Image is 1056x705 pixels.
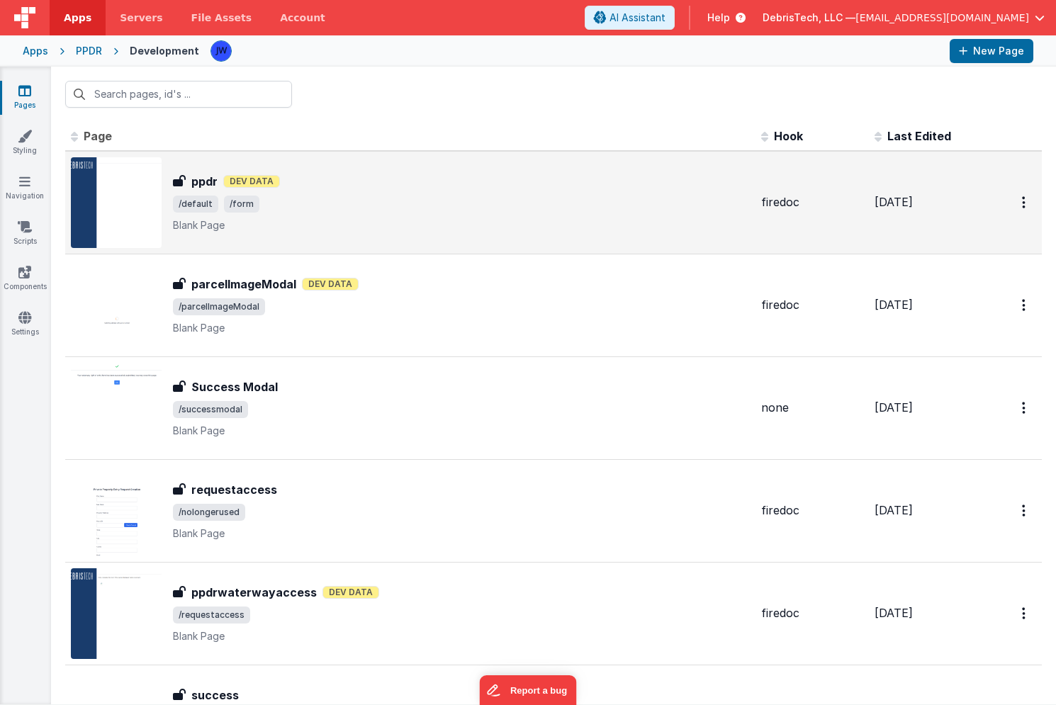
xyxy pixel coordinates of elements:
p: Blank Page [173,526,750,541]
div: Development [130,44,199,58]
span: /successmodal [173,401,248,418]
span: Last Edited [887,129,951,143]
span: Help [707,11,730,25]
span: [DATE] [875,298,913,312]
button: AI Assistant [585,6,675,30]
div: firedoc [761,605,863,621]
button: Options [1013,599,1036,628]
p: Blank Page [173,424,750,438]
p: Blank Page [173,629,750,643]
button: DebrisTech, LLC — [EMAIL_ADDRESS][DOMAIN_NAME] [763,11,1045,25]
button: Options [1013,291,1036,320]
span: [DATE] [875,606,913,620]
iframe: Marker.io feedback button [480,675,577,705]
div: firedoc [761,194,863,210]
span: Page [84,129,112,143]
button: New Page [950,39,1033,63]
h3: requestaccess [191,481,277,498]
span: Dev Data [302,278,359,291]
span: Hook [774,129,803,143]
span: /requestaccess [173,607,250,624]
span: [DATE] [875,503,913,517]
span: [EMAIL_ADDRESS][DOMAIN_NAME] [855,11,1029,25]
div: none [761,400,863,416]
span: Apps [64,11,91,25]
span: Servers [120,11,162,25]
h3: Success Modal [191,378,278,395]
h3: parcelImageModal [191,276,296,293]
h3: ppdr [191,173,218,190]
span: /nolongerused [173,504,245,521]
span: [DATE] [875,195,913,209]
input: Search pages, id's ... [65,81,292,108]
span: Dev Data [322,586,379,599]
span: [DATE] [875,400,913,414]
h3: success [191,687,239,704]
div: PPDR [76,44,102,58]
img: 23adb14d0faf661716b67b8c6cad4d07 [211,41,231,61]
span: Dev Data [223,175,280,188]
span: /parcelImageModal [173,298,265,315]
div: firedoc [761,297,863,313]
span: File Assets [191,11,252,25]
h3: ppdrwaterwayaccess [191,584,317,601]
p: Blank Page [173,321,750,335]
span: DebrisTech, LLC — [763,11,855,25]
span: AI Assistant [610,11,665,25]
span: /form [224,196,259,213]
span: /default [173,196,218,213]
button: Options [1013,496,1036,525]
div: firedoc [761,502,863,519]
button: Options [1013,393,1036,422]
p: Blank Page [173,218,750,232]
div: Apps [23,44,48,58]
button: Options [1013,188,1036,217]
